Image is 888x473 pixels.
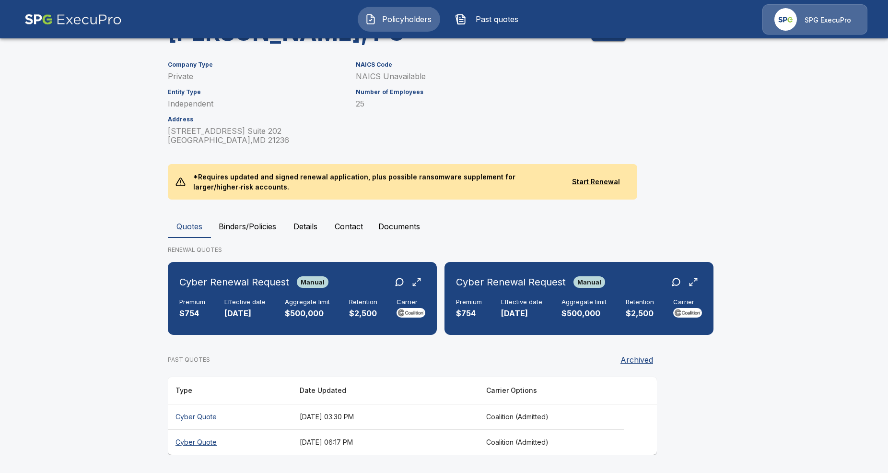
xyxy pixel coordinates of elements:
span: Policyholders [380,13,433,25]
th: Type [168,377,292,404]
h6: Company Type [168,61,344,68]
button: Documents [371,215,428,238]
img: AA Logo [24,4,122,35]
button: Contact [327,215,371,238]
th: Cyber Quote [168,429,292,455]
button: Binders/Policies [211,215,284,238]
button: Policyholders IconPolicyholders [358,7,440,32]
h6: Number of Employees [356,89,626,95]
th: Cyber Quote [168,404,292,429]
button: Archived [617,350,657,369]
img: Policyholders Icon [365,13,376,25]
h3: [PERSON_NAME], PC [168,19,405,46]
h6: NAICS Code [356,61,626,68]
h6: Aggregate limit [285,298,330,306]
p: Private [168,72,344,81]
table: responsive table [168,377,657,455]
p: RENEWAL QUOTES [168,246,720,254]
p: SPG ExecuPro [805,15,851,25]
th: Coalition (Admitted) [479,404,624,429]
p: $2,500 [349,308,377,319]
p: $2,500 [626,308,654,319]
img: Past quotes Icon [455,13,467,25]
p: $500,000 [561,308,607,319]
p: $500,000 [285,308,330,319]
h6: Effective date [501,298,542,306]
img: Carrier [397,308,425,318]
p: 25 [356,99,626,108]
h6: Effective date [224,298,266,306]
p: [STREET_ADDRESS] Suite 202 [GEOGRAPHIC_DATA] , MD 21236 [168,127,344,145]
p: [DATE] [501,308,542,319]
h6: Carrier [397,298,425,306]
th: [DATE] 03:30 PM [292,404,479,429]
button: Start Renewal [562,173,630,191]
span: Past quotes [470,13,523,25]
p: *Requires updated and signed renewal application, plus possible ransomware supplement for larger/... [186,164,562,200]
p: PAST QUOTES [168,355,210,364]
h6: Cyber Renewal Request [179,274,289,290]
h6: Carrier [673,298,702,306]
button: Past quotes IconPast quotes [448,7,530,32]
button: Quotes [168,215,211,238]
h6: Cyber Renewal Request [456,274,566,290]
th: Carrier Options [479,377,624,404]
button: Details [284,215,327,238]
div: policyholder tabs [168,215,720,238]
a: Agency IconSPG ExecuPro [762,4,867,35]
h6: Premium [179,298,205,306]
h6: Retention [349,298,377,306]
h6: Entity Type [168,89,344,95]
img: Carrier [673,308,702,318]
span: Manual [573,278,605,286]
p: $754 [179,308,205,319]
span: Manual [297,278,328,286]
h6: Aggregate limit [561,298,607,306]
p: Independent [168,99,344,108]
p: $754 [456,308,482,319]
h6: Premium [456,298,482,306]
th: Date Updated [292,377,479,404]
th: Coalition (Admitted) [479,429,624,455]
th: [DATE] 06:17 PM [292,429,479,455]
h6: Address [168,116,344,123]
img: Agency Icon [774,8,797,31]
p: NAICS Unavailable [356,72,626,81]
p: [DATE] [224,308,266,319]
h6: Retention [626,298,654,306]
